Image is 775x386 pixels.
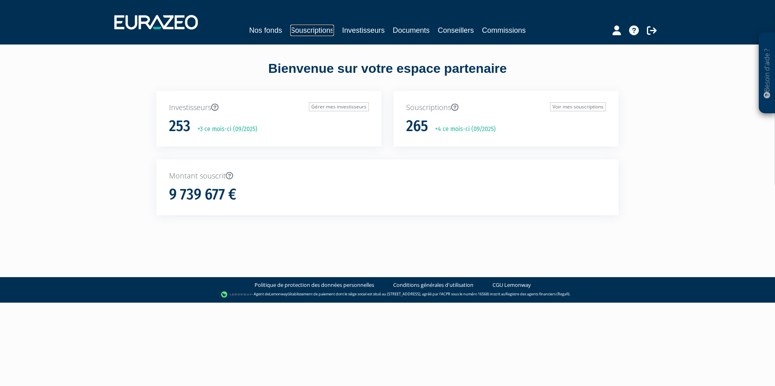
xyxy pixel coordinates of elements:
p: Souscriptions [406,102,606,113]
a: CGU Lemonway [492,281,531,289]
a: Investisseurs [342,25,385,36]
p: +3 ce mois-ci (09/2025) [192,125,257,134]
div: Bienvenue sur votre espace partenaire [150,59,625,91]
p: Besoin d'aide ? [762,37,772,110]
a: Registre des agents financiers (Regafi) [505,291,569,297]
img: logo-lemonway.png [221,291,252,299]
a: Conditions générales d'utilisation [393,281,473,289]
img: 1732889491-logotype_eurazeo_blanc_rvb.png [114,15,198,30]
div: - Agent de (établissement de paiement dont le siège social est situé au [STREET_ADDRESS], agréé p... [8,291,767,299]
p: +4 ce mois-ci (09/2025) [429,125,496,134]
a: Gérer mes investisseurs [309,102,369,111]
a: Souscriptions [290,25,334,36]
h1: 265 [406,118,428,135]
p: Investisseurs [169,102,369,113]
a: Nos fonds [249,25,282,36]
h1: 253 [169,118,191,135]
p: Montant souscrit [169,171,606,181]
h1: 9 739 677 € [169,186,236,203]
a: Conseillers [438,25,474,36]
a: Commissions [482,25,526,36]
a: Politique de protection des données personnelles [255,281,374,289]
a: Voir mes souscriptions [550,102,606,111]
a: Lemonway [269,291,288,297]
a: Documents [393,25,430,36]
